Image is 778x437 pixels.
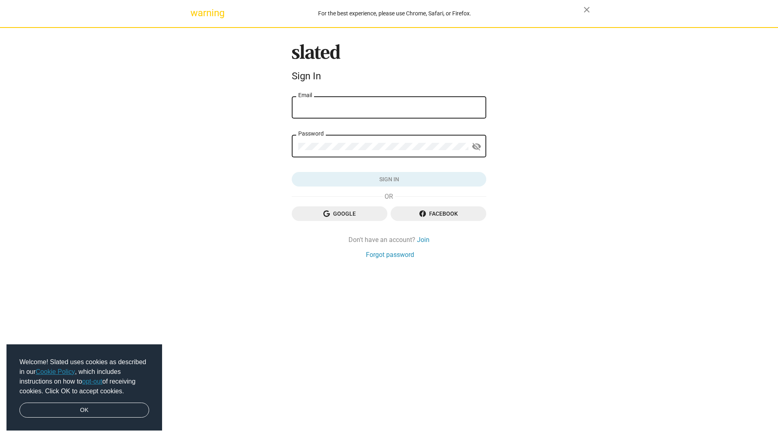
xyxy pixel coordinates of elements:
div: Don't have an account? [292,235,486,244]
mat-icon: visibility_off [472,140,481,153]
button: Google [292,206,387,221]
div: Sign In [292,70,486,82]
span: Facebook [397,206,480,221]
div: cookieconsent [6,344,162,431]
mat-icon: close [582,5,592,15]
span: Google [298,206,381,221]
a: Cookie Policy [36,368,75,375]
button: Facebook [391,206,486,221]
sl-branding: Sign In [292,44,486,85]
button: Show password [468,139,485,155]
mat-icon: warning [190,8,200,18]
span: Welcome! Slated uses cookies as described in our , which includes instructions on how to of recei... [19,357,149,396]
a: Forgot password [366,250,414,259]
a: Join [417,235,430,244]
a: dismiss cookie message [19,403,149,418]
a: opt-out [82,378,103,385]
div: For the best experience, please use Chrome, Safari, or Firefox. [206,8,583,19]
